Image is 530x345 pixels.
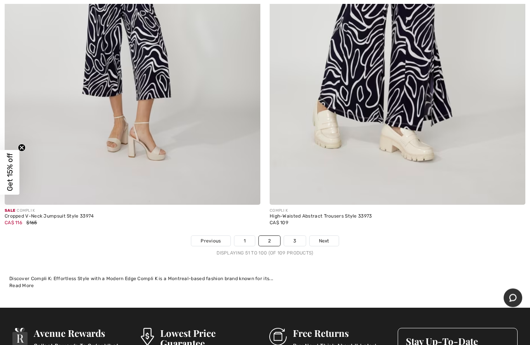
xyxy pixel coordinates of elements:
[201,238,221,245] span: Previous
[259,236,280,246] a: 2
[18,144,26,152] button: Close teaser
[26,220,37,226] span: $165
[319,238,329,245] span: Next
[270,214,372,220] div: High-Waisted Abstract Trousers Style 33973
[310,236,339,246] a: Next
[284,236,305,246] a: 3
[5,220,22,226] span: CA$ 116
[270,220,288,226] span: CA$ 109
[34,328,128,338] h3: Avenue Rewards
[234,236,255,246] a: 1
[9,283,34,289] span: Read More
[9,275,521,282] div: Discover Compli K: Effortless Style with a Modern Edge Compli K is a Montreal-based fashion brand...
[293,328,376,338] h3: Free Returns
[5,153,14,192] span: Get 15% off
[5,214,94,220] div: Cropped V-Neck Jumpsuit Style 33974
[5,209,15,213] span: Sale
[504,289,522,308] iframe: Opens a widget where you can chat to one of our agents
[5,208,94,214] div: COMPLI K
[270,208,372,214] div: COMPLI K
[191,236,230,246] a: Previous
